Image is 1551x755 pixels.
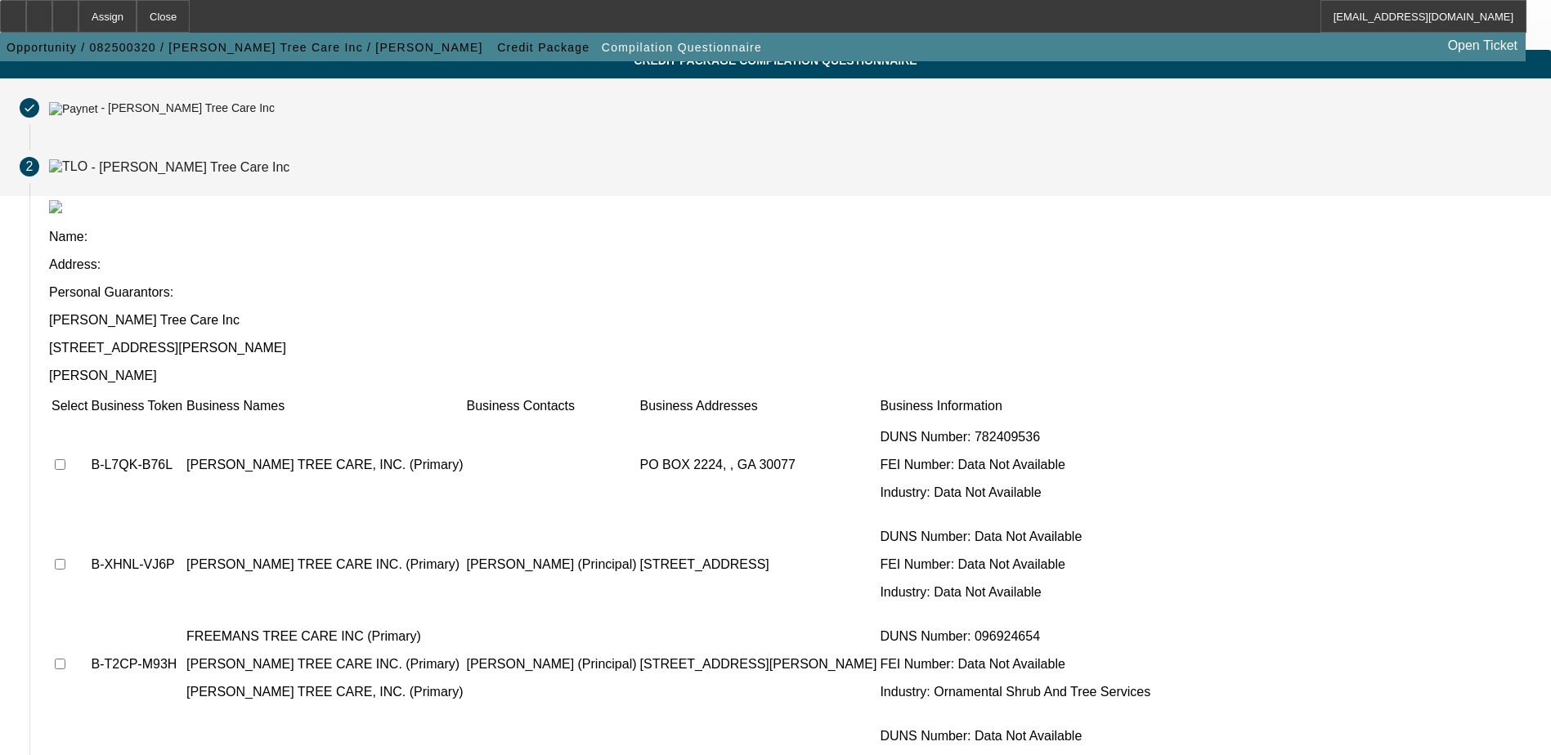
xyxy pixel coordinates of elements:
[186,458,463,472] p: [PERSON_NAME] TREE CARE, INC. (Primary)
[49,313,1531,328] p: [PERSON_NAME] Tree Care Inc
[49,257,1531,272] p: Address:
[467,657,637,672] p: [PERSON_NAME] (Principal)
[90,398,184,414] td: Business Token
[639,398,878,414] td: Business Addresses
[49,159,87,174] img: TLO
[186,398,464,414] td: Business Names
[49,341,1531,355] p: [STREET_ADDRESS][PERSON_NAME]
[640,557,877,572] p: [STREET_ADDRESS]
[497,41,589,54] span: Credit Package
[467,557,637,572] p: [PERSON_NAME] (Principal)
[640,657,877,672] p: [STREET_ADDRESS][PERSON_NAME]
[880,458,1150,472] p: FEI Number: Data Not Available
[186,557,463,572] p: [PERSON_NAME] TREE CARE INC. (Primary)
[90,516,184,614] td: B-XHNL-VJ6P
[1441,32,1524,60] a: Open Ticket
[7,41,483,54] span: Opportunity / 082500320 / [PERSON_NAME] Tree Care Inc / [PERSON_NAME]
[90,615,184,713] td: B-T2CP-M93H
[26,159,34,174] span: 2
[640,458,877,472] p: PO BOX 2224, , GA 30077
[49,200,62,213] img: tlo.png
[90,416,184,514] td: B-L7QK-B76L
[186,629,463,644] p: FREEMANS TREE CARE INC (Primary)
[880,485,1150,500] p: Industry: Data Not Available
[880,729,1150,744] p: DUNS Number: Data Not Available
[23,101,36,114] mat-icon: done
[49,285,1531,300] p: Personal Guarantors:
[880,657,1150,672] p: FEI Number: Data Not Available
[92,159,290,173] div: - [PERSON_NAME] Tree Care Inc
[493,33,594,62] button: Credit Package
[880,529,1150,544] p: DUNS Number: Data Not Available
[879,398,1151,414] td: Business Information
[51,398,88,414] td: Select
[49,230,1531,244] p: Name:
[49,102,98,115] img: Paynet
[880,685,1150,699] p: Industry: Ornamental Shrub And Tree Services
[602,41,762,54] span: Compilation Questionnaire
[880,585,1150,600] p: Industry: Data Not Available
[880,629,1150,644] p: DUNS Number: 096924654
[49,369,1531,383] p: [PERSON_NAME]
[880,557,1150,572] p: FEI Number: Data Not Available
[880,430,1150,445] p: DUNS Number: 782409536
[598,33,766,62] button: Compilation Questionnaire
[186,657,463,672] p: [PERSON_NAME] TREE CARE INC. (Primary)
[101,102,274,115] div: - [PERSON_NAME] Tree Care Inc
[186,685,463,699] p: [PERSON_NAME] TREE CARE, INC. (Primary)
[466,398,638,414] td: Business Contacts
